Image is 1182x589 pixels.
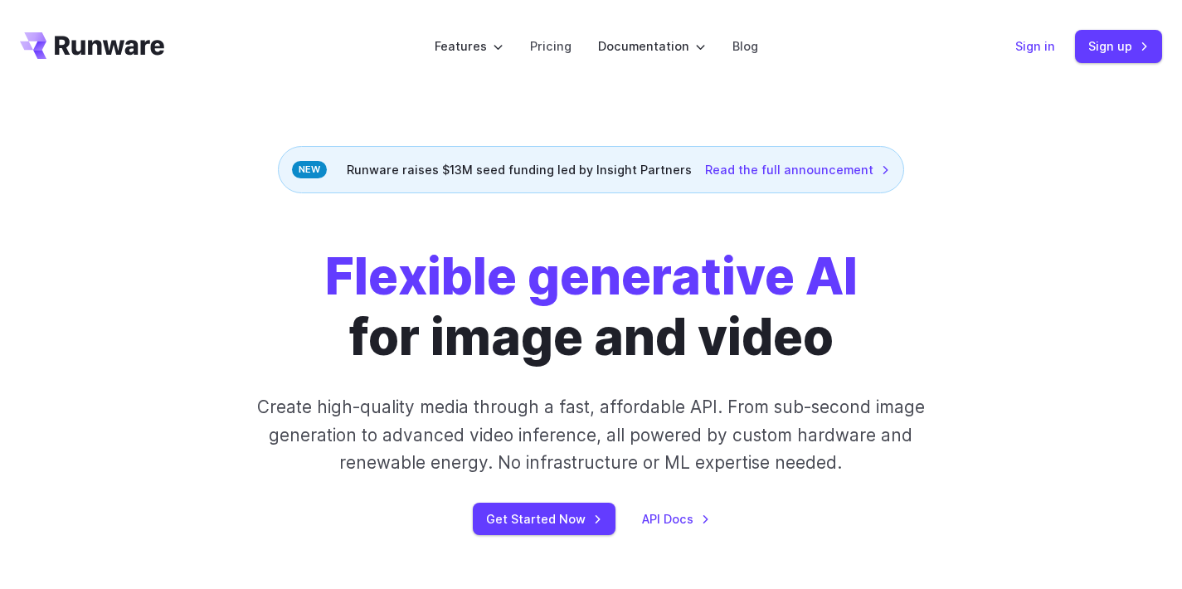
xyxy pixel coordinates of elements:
a: Blog [732,37,758,56]
strong: Flexible generative AI [325,246,858,307]
a: Sign up [1075,30,1162,62]
div: Runware raises $13M seed funding led by Insight Partners [278,146,904,193]
a: Sign in [1015,37,1055,56]
a: Pricing [530,37,572,56]
h1: for image and video [325,246,858,367]
a: Get Started Now [473,503,615,535]
label: Documentation [598,37,706,56]
a: Read the full announcement [705,160,890,179]
p: Create high-quality media through a fast, affordable API. From sub-second image generation to adv... [226,393,956,476]
a: Go to / [20,32,164,59]
a: API Docs [642,509,710,528]
label: Features [435,37,503,56]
